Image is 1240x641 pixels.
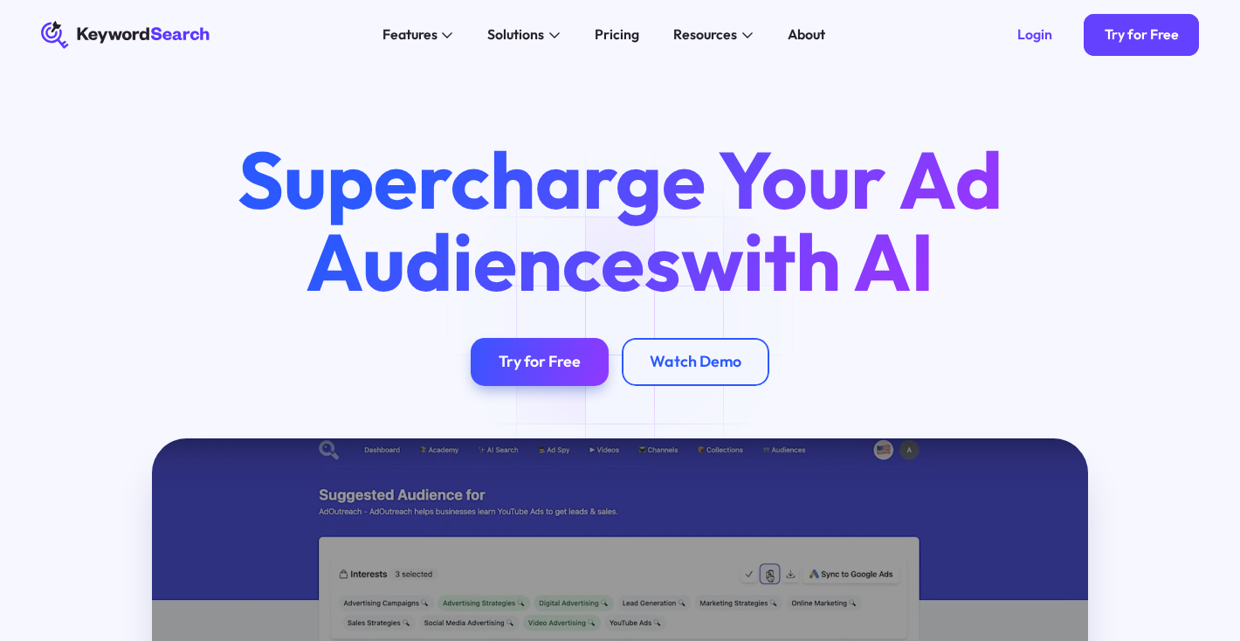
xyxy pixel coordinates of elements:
[595,24,639,45] div: Pricing
[584,21,650,49] a: Pricing
[471,338,609,387] a: Try for Free
[203,139,1036,303] h1: Supercharge Your Ad Audiences
[1017,26,1052,44] div: Login
[996,14,1073,56] a: Login
[681,211,934,312] span: with AI
[788,24,825,45] div: About
[650,352,741,371] div: Watch Demo
[1105,26,1179,44] div: Try for Free
[1084,14,1200,56] a: Try for Free
[499,352,581,371] div: Try for Free
[487,24,544,45] div: Solutions
[382,24,437,45] div: Features
[673,24,737,45] div: Resources
[777,21,836,49] a: About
